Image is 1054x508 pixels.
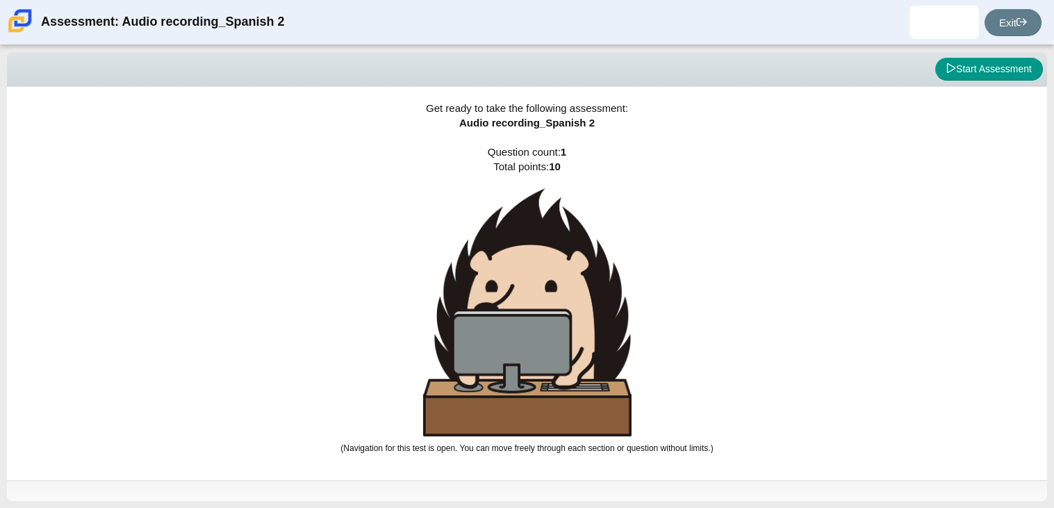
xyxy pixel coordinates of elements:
img: adriel.hernandez.cY7PTw [933,11,955,33]
small: (Navigation for this test is open. You can move freely through each section or question without l... [340,443,713,453]
div: Assessment: Audio recording_Spanish 2 [41,6,284,39]
button: Start Assessment [935,58,1043,81]
a: Carmen School of Science & Technology [6,26,35,38]
b: 1 [561,146,566,158]
img: Carmen School of Science & Technology [6,6,35,35]
a: Exit [985,9,1041,36]
span: Question count: Total points: [340,146,713,453]
span: Audio recording_Spanish 2 [459,117,595,129]
img: hedgehog-behind-computer-large.png [423,188,632,436]
b: 10 [549,161,561,172]
span: Get ready to take the following assessment: [426,102,628,114]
